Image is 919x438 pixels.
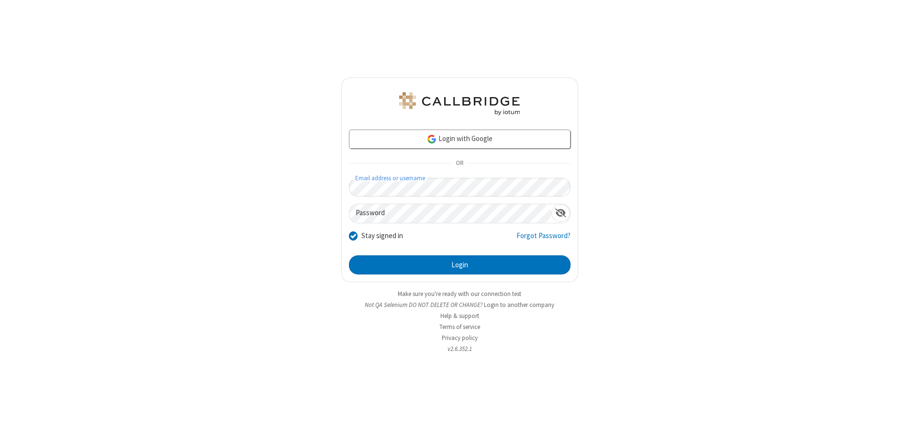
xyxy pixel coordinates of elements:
a: Terms of service [439,323,480,331]
input: Email address or username [349,178,571,197]
span: OR [452,157,467,170]
input: Password [349,204,551,223]
img: google-icon.png [426,134,437,144]
button: Login [349,255,571,274]
div: Show password [551,204,570,222]
li: v2.6.352.1 [341,344,578,353]
label: Stay signed in [361,230,403,241]
iframe: Chat [895,413,912,431]
a: Privacy policy [442,334,478,342]
li: Not QA Selenium DO NOT DELETE OR CHANGE? [341,300,578,309]
img: QA Selenium DO NOT DELETE OR CHANGE [397,92,522,115]
a: Help & support [440,312,479,320]
button: Login to another company [484,300,554,309]
a: Forgot Password? [516,230,571,249]
a: Login with Google [349,130,571,149]
a: Make sure you're ready with our connection test [398,290,521,298]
